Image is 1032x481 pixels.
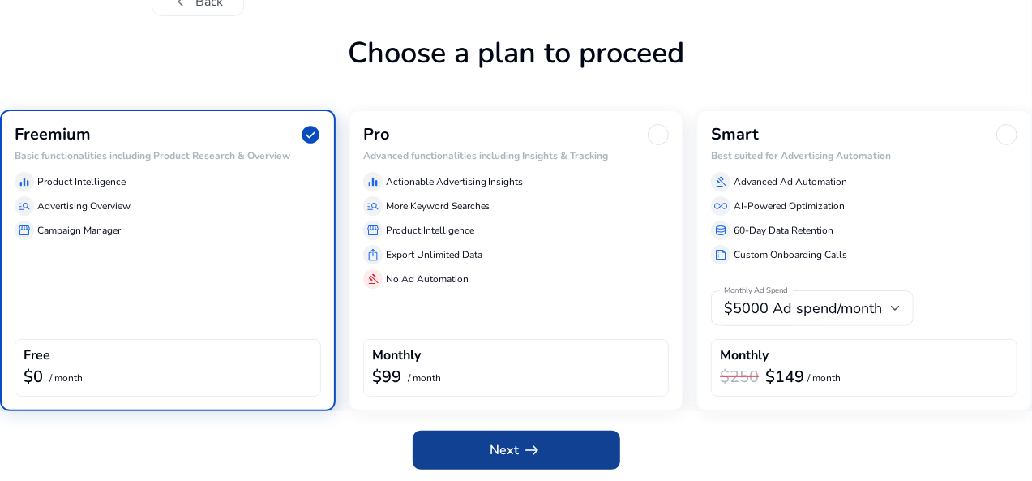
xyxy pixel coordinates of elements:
p: / month [807,373,841,384]
h6: Advanced functionalities including Insights & Tracking [363,150,670,161]
h4: Monthly [720,348,769,363]
span: equalizer [366,175,379,188]
span: equalizer [18,175,31,188]
h3: $250 [720,367,759,387]
span: gavel [366,273,379,286]
h3: Freemium [15,125,91,144]
p: No Ad Automation [386,272,469,286]
p: / month [408,373,441,384]
span: manage_search [18,200,31,213]
span: summarize [714,248,727,261]
b: $0 [24,366,43,388]
p: Export Unlimited Data [386,247,482,262]
h3: Pro [363,125,390,144]
span: check_circle [300,124,321,145]
span: database [714,224,727,237]
span: Next [490,440,542,460]
span: storefront [366,224,379,237]
b: $149 [765,366,804,388]
span: arrow_right_alt [523,440,542,460]
p: Product Intelligence [386,223,474,238]
p: Advertising Overview [37,199,131,213]
p: / month [49,373,83,384]
h4: Monthly [372,348,421,363]
span: manage_search [366,200,379,213]
span: ios_share [366,248,379,261]
span: all_inclusive [714,200,727,213]
mat-label: Monthly Ad Spend [724,286,788,297]
p: Product Intelligence [37,174,126,189]
b: $99 [372,366,401,388]
button: Nextarrow_right_alt [413,431,620,470]
span: $5000 Ad spend/month [724,298,882,318]
span: storefront [18,224,31,237]
p: 60-Day Data Retention [734,223,833,238]
h6: Basic functionalities including Product Research & Overview [15,150,321,161]
p: Advanced Ad Automation [734,174,847,189]
p: More Keyword Searches [386,199,490,213]
p: AI-Powered Optimization [734,199,845,213]
p: Custom Onboarding Calls [734,247,847,262]
p: Campaign Manager [37,223,121,238]
h3: Smart [711,125,759,144]
h4: Free [24,348,50,363]
h6: Best suited for Advertising Automation [711,150,1017,161]
p: Actionable Advertising Insights [386,174,524,189]
span: gavel [714,175,727,188]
